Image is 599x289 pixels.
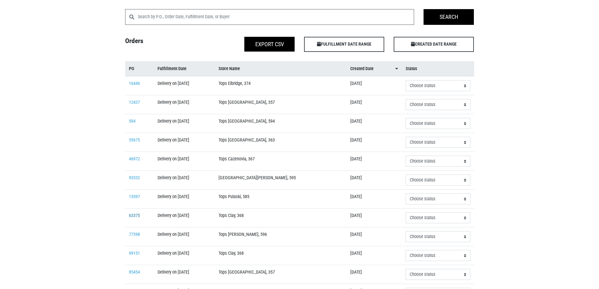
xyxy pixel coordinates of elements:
span: Created Date [350,65,374,72]
td: Tops [GEOGRAPHIC_DATA], 357 [215,265,347,284]
td: [DATE] [347,76,402,95]
td: Tops Pulaski, 585 [215,190,347,208]
td: [DATE] [347,190,402,208]
td: [DATE] [347,133,402,152]
a: 16446 [129,81,140,86]
a: 99151 [129,251,140,256]
span: PO [129,65,134,72]
a: Created Date [350,65,398,72]
td: Delivery on [DATE] [154,208,215,227]
td: Tops [GEOGRAPHIC_DATA], 594 [215,114,347,133]
td: [DATE] [347,114,402,133]
a: 12437 [129,100,140,105]
a: 85454 [129,270,140,275]
button: Export CSV [244,37,295,52]
td: Tops [PERSON_NAME], 596 [215,227,347,246]
td: Tops [GEOGRAPHIC_DATA], 357 [215,95,347,114]
a: 46972 [129,156,140,162]
a: 15597 [129,194,140,199]
td: Delivery on [DATE] [154,133,215,152]
span: FULFILLMENT DATE RANGE [304,37,384,52]
td: Delivery on [DATE] [154,95,215,114]
td: Delivery on [DATE] [154,152,215,171]
td: Delivery on [DATE] [154,114,215,133]
td: Tops Clay, 368 [215,208,347,227]
a: 77398 [129,232,140,237]
td: Tops Clay, 368 [215,246,347,265]
a: Fulfillment Date [158,65,211,72]
input: Search by P.O., Order Date, Fulfillment Date, or Buyer [138,9,414,25]
td: [GEOGRAPHIC_DATA][PERSON_NAME], 595 [215,171,347,190]
td: Tops [GEOGRAPHIC_DATA], 363 [215,133,347,152]
span: CREATED DATE RANGE [394,37,474,52]
a: 594 [129,119,136,124]
td: Delivery on [DATE] [154,171,215,190]
td: Delivery on [DATE] [154,227,215,246]
td: [DATE] [347,227,402,246]
td: Tops Cazenovia, 367 [215,152,347,171]
h4: Orders [120,37,210,49]
td: [DATE] [347,152,402,171]
input: Search [424,9,474,25]
span: Store Name [219,65,240,72]
td: Delivery on [DATE] [154,76,215,95]
td: [DATE] [347,95,402,114]
a: Status [406,65,470,72]
td: Delivery on [DATE] [154,246,215,265]
a: 63375 [129,213,140,218]
td: Tops Elbridge, 374 [215,76,347,95]
span: Fulfillment Date [158,65,186,72]
td: [DATE] [347,265,402,284]
span: Status [406,65,417,72]
td: [DATE] [347,246,402,265]
a: 55675 [129,137,140,143]
a: PO [129,65,150,72]
a: Store Name [219,65,343,72]
td: Delivery on [DATE] [154,265,215,284]
td: [DATE] [347,171,402,190]
td: Delivery on [DATE] [154,190,215,208]
a: 93332 [129,175,140,181]
td: [DATE] [347,208,402,227]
